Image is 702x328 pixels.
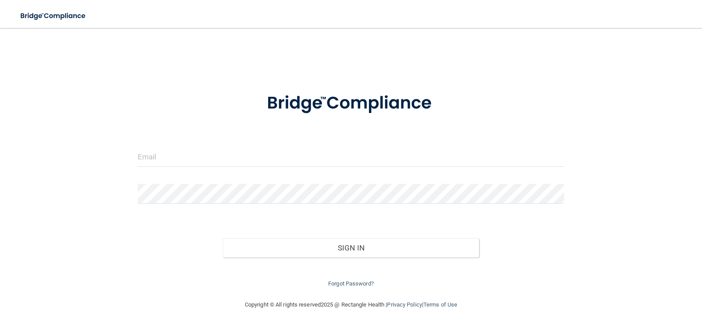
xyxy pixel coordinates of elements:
a: Terms of Use [423,301,457,308]
input: Email [138,147,565,167]
a: Forgot Password? [328,280,374,287]
img: bridge_compliance_login_screen.278c3ca4.svg [249,81,453,126]
a: Privacy Policy [387,301,422,308]
img: bridge_compliance_login_screen.278c3ca4.svg [13,7,94,25]
div: Copyright © All rights reserved 2025 @ Rectangle Health | | [191,291,511,319]
button: Sign In [223,238,479,257]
